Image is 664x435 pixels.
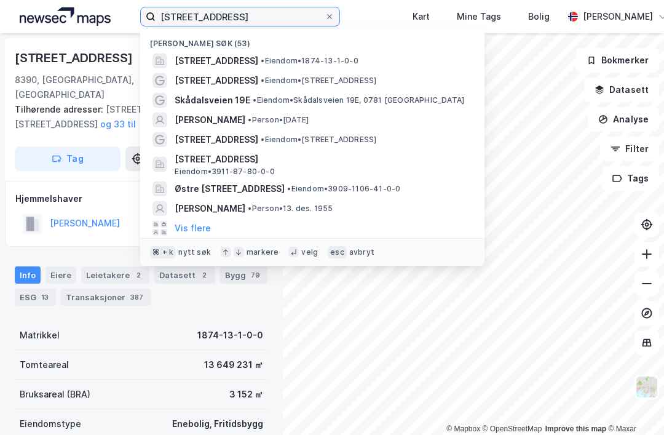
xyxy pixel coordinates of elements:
[248,269,263,281] div: 79
[261,56,264,65] span: •
[603,376,664,435] iframe: Chat Widget
[15,289,56,306] div: ESG
[81,266,149,284] div: Leietakere
[584,78,659,102] button: Datasett
[204,357,263,372] div: 13 649 231 ㎡
[287,184,291,193] span: •
[175,221,211,236] button: Vis flere
[15,146,121,171] button: Tag
[178,247,211,257] div: nytt søk
[247,247,279,257] div: markere
[156,7,325,26] input: Søk på adresse, matrikkel, gårdeiere, leietakere eller personer
[15,48,135,68] div: [STREET_ADDRESS]
[248,115,251,124] span: •
[39,291,51,303] div: 13
[175,201,245,216] span: [PERSON_NAME]
[328,246,347,258] div: esc
[15,73,207,102] div: 8390, [GEOGRAPHIC_DATA], [GEOGRAPHIC_DATA]
[20,417,81,431] div: Eiendomstype
[220,266,267,284] div: Bygg
[248,204,333,214] span: Person • 13. des. 1955
[261,56,358,66] span: Eiendom • 1874-13-1-0-0
[20,7,111,26] img: logo.a4113a55bc3d86da70a041830d287a7e.svg
[600,137,659,161] button: Filter
[140,29,484,51] div: [PERSON_NAME] søk (53)
[175,132,258,147] span: [STREET_ADDRESS]
[446,425,480,433] a: Mapbox
[20,357,69,372] div: Tomteareal
[132,269,144,281] div: 2
[15,102,258,132] div: [STREET_ADDRESS], [STREET_ADDRESS]
[175,73,258,88] span: [STREET_ADDRESS]
[261,76,264,85] span: •
[261,76,376,86] span: Eiendom • [STREET_ADDRESS]
[301,247,318,257] div: velg
[172,417,263,431] div: Enebolig, Fritidsbygg
[483,425,542,433] a: OpenStreetMap
[15,104,106,114] span: Tilhørende adresser:
[229,387,263,402] div: 3 152 ㎡
[197,328,263,343] div: 1874-13-1-0-0
[602,166,659,191] button: Tags
[583,9,653,24] div: [PERSON_NAME]
[175,54,258,68] span: [STREET_ADDRESS]
[128,291,146,303] div: 387
[413,9,430,24] div: Kart
[175,167,274,177] span: Eiendom • 3911-87-80-0-0
[61,289,151,306] div: Transaksjoner
[287,184,400,194] span: Eiendom • 3909-1106-41-0-0
[15,191,267,206] div: Hjemmelshaver
[175,152,470,167] span: [STREET_ADDRESS]
[20,387,90,402] div: Bruksareal (BRA)
[528,9,550,24] div: Bolig
[457,9,501,24] div: Mine Tags
[198,269,210,281] div: 2
[261,135,264,144] span: •
[545,425,606,433] a: Improve this map
[248,115,309,125] span: Person • [DATE]
[588,107,659,132] button: Analyse
[154,266,215,284] div: Datasett
[15,266,41,284] div: Info
[349,247,374,257] div: avbryt
[635,375,658,399] img: Z
[248,204,251,213] span: •
[261,135,376,145] span: Eiendom • [STREET_ADDRESS]
[253,95,464,105] span: Eiendom • Skådalsveien 19E, 0781 [GEOGRAPHIC_DATA]
[576,48,659,73] button: Bokmerker
[253,95,256,105] span: •
[150,246,176,258] div: ⌘ + k
[603,376,664,435] div: Kontrollprogram for chat
[175,93,250,108] span: Skådalsveien 19E
[175,182,285,196] span: Østre [STREET_ADDRESS]
[45,266,76,284] div: Eiere
[20,328,60,343] div: Matrikkel
[175,113,245,127] span: [PERSON_NAME]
